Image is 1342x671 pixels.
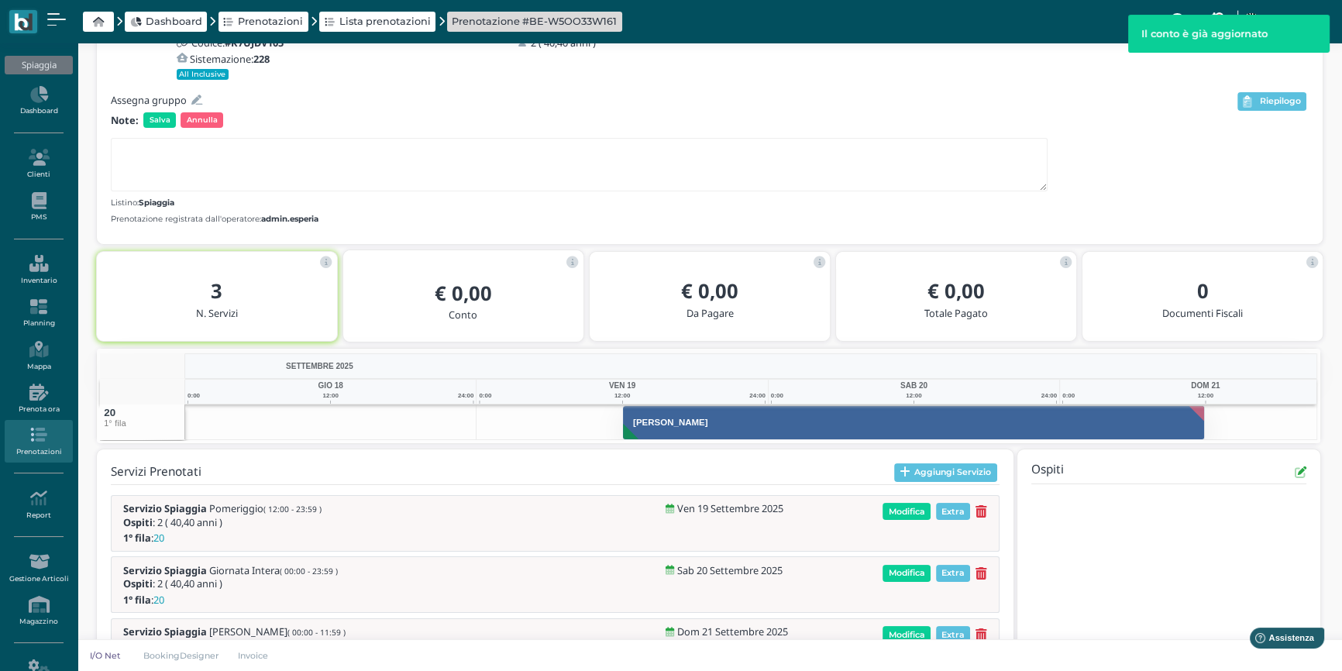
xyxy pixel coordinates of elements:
[104,408,115,418] span: 20
[191,37,284,48] h5: Codice:
[5,56,72,74] div: Spiaggia
[677,565,783,576] h5: Sab 20 Settembre 2025
[123,531,151,545] b: 1° fila
[238,14,303,29] span: Prenotazioni
[123,501,207,515] b: Servizio Spiaggia
[153,594,164,605] span: 20
[1240,3,1333,40] a: ... [GEOGRAPHIC_DATA]
[1237,92,1306,111] button: Riepilogo
[848,308,1064,318] h5: Totale Pagato
[287,627,346,638] small: ( 00:00 - 11:59 )
[123,515,153,529] b: Ospiti
[261,214,318,224] b: admin.esperia
[14,13,32,31] img: logo
[123,532,317,543] h5: :
[123,517,322,528] h5: : 2 ( 40,40 anni )
[177,69,229,80] small: All Inclusive
[5,483,72,526] a: Report
[5,547,72,590] a: Gestione Articoli
[883,626,931,643] span: Modifica
[177,37,284,48] a: Codice:#K7UJDV105
[223,14,303,29] a: Prenotazioni
[435,280,492,307] b: € 0,00
[123,625,207,638] b: Servizio Spiaggia
[139,198,174,208] b: Spiaggia
[5,80,72,122] a: Dashboard
[5,590,72,632] a: Magazzino
[209,503,322,514] span: Pomeriggio
[5,143,72,185] a: Clienti
[143,112,176,128] span: Salva
[286,360,353,372] span: SETTEMBRE 2025
[209,626,346,637] span: [PERSON_NAME]
[1129,15,1329,52] div: Il conto è già aggiornato
[46,12,102,24] span: Assistenza
[123,594,317,605] h5: :
[623,405,1205,440] button: [PERSON_NAME]
[1031,463,1064,481] h4: Ospiti
[452,14,617,29] a: Prenotazione #BE-W5OO33W161
[181,112,223,128] span: Annulla
[677,503,783,514] h5: Ven 19 Settembre 2025
[109,308,325,318] h5: N. Servizi
[339,14,431,29] span: Lista prenotazioni
[883,503,931,520] span: Modifica
[936,503,971,520] span: Extra
[211,277,222,305] b: 3
[1095,308,1310,318] h5: Documenti Fiscali
[5,186,72,229] a: PMS
[602,308,817,318] h5: Da Pagare
[936,626,971,643] span: Extra
[263,504,322,514] small: ( 12:00 - 23:59 )
[104,418,126,428] small: 1° fila
[123,593,151,607] b: 1° fila
[1197,277,1209,305] b: 0
[229,649,279,662] a: Invoice
[5,420,72,463] a: Prenotazioni
[883,565,931,582] span: Modifica
[146,14,202,29] span: Dashboard
[130,14,202,29] a: Dashboard
[1232,623,1329,658] iframe: Help widget launcher
[111,95,187,105] h5: Assegna gruppo
[123,563,207,577] b: Servizio Spiaggia
[894,463,997,482] button: Aggiungi Servizio
[111,197,174,208] small: Listino:
[927,277,985,305] b: € 0,00
[5,335,72,377] a: Mappa
[5,249,72,291] a: Inventario
[123,578,338,589] h5: : 2 ( 40,40 anni )
[153,532,164,543] span: 20
[677,626,788,637] h5: Dom 21 Settembre 2025
[111,113,139,127] b: Note:
[5,377,72,420] a: Prenota ora
[356,309,571,320] h5: Conto
[133,649,229,662] a: BookingDesigner
[123,638,153,652] b: Ospiti
[123,576,153,590] b: Ospiti
[253,52,270,66] b: 228
[111,213,318,225] small: Prenotazione registrata dall'operatore:
[5,292,72,335] a: Planning
[681,277,738,305] b: € 0,00
[190,53,270,64] h5: Sistemazione:
[209,565,338,576] span: Giornata Intera
[325,14,431,29] a: Lista prenotazioni
[531,37,596,48] h5: 2 ( 40,40 anni )
[87,649,124,662] p: I/O Net
[280,566,338,576] small: ( 00:00 - 23:59 )
[627,418,714,427] h3: [PERSON_NAME]
[936,565,971,582] span: Extra
[111,466,201,479] h4: Servizi Prenotati
[1260,96,1301,107] span: Riepilogo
